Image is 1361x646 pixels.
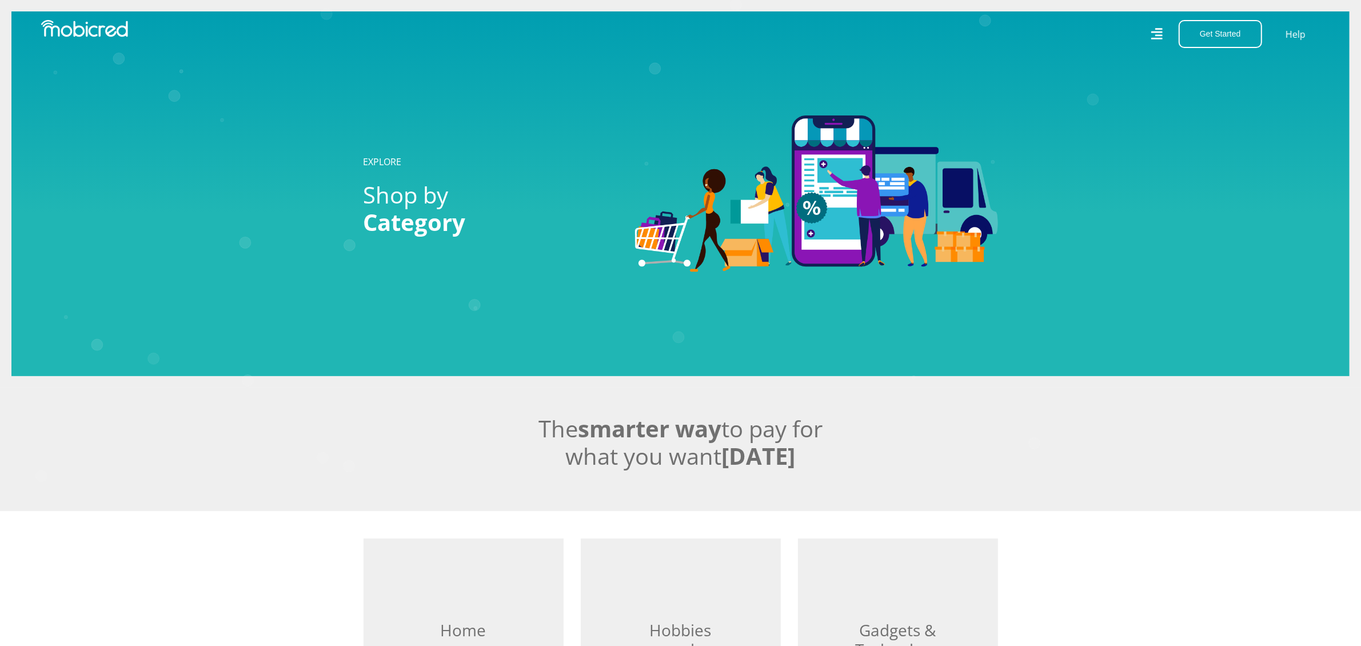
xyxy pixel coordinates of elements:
[1285,27,1306,42] a: Help
[364,155,402,168] a: EXPLORE
[1179,20,1262,48] button: Get Started
[41,20,128,37] img: Mobicred
[364,181,618,236] h2: Shop by
[635,115,998,272] img: Categories
[364,206,466,238] span: Category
